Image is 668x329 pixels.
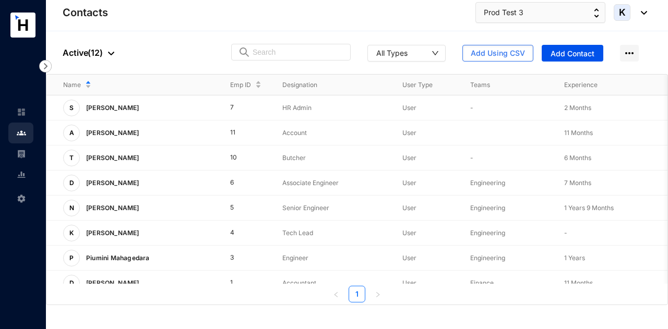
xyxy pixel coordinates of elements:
span: User [402,179,416,187]
td: 4 [213,221,266,246]
p: Account [282,128,386,138]
p: Piumini Mahagedara [80,250,154,266]
li: Contacts [8,123,33,143]
p: - [470,103,547,113]
p: Engineering [470,203,547,213]
span: Name [63,80,81,90]
img: home-unselected.a29eae3204392db15eaf.svg [17,107,26,117]
li: Next Page [369,286,386,302]
th: Teams [454,75,547,95]
span: S [69,105,74,111]
p: Accountant [282,278,386,288]
p: Engineering [470,228,547,238]
a: 1 [349,286,365,302]
span: - [564,229,567,237]
th: Experience [547,75,641,95]
button: left [328,286,344,302]
span: 11 Months [564,129,593,137]
th: User Type [386,75,454,95]
p: Contacts [63,5,108,20]
img: dropdown-black.8e83cc76930a90b1a4fdb6d089b7bf3a.svg [108,52,114,55]
p: [PERSON_NAME] [80,100,144,116]
span: down [432,50,439,57]
span: D [69,280,74,286]
li: Payroll [8,143,33,164]
td: 5 [213,196,266,221]
p: [PERSON_NAME] [80,275,144,291]
span: 11 Months [564,279,593,287]
span: 2 Months [564,104,591,112]
span: 1 Years 9 Months [564,204,614,212]
p: Butcher [282,153,386,163]
p: Senior Engineer [282,203,386,213]
span: Emp ID [230,80,251,90]
img: up-down-arrow.74152d26bf9780fbf563ca9c90304185.svg [594,8,599,18]
span: User [402,279,416,287]
button: Prod Test 3 [475,2,605,23]
img: people.b0bd17028ad2877b116a.svg [17,128,26,138]
p: [PERSON_NAME] [80,175,144,191]
li: Previous Page [328,286,344,302]
span: 6 Months [564,154,591,162]
p: Associate Engineer [282,178,386,188]
button: right [369,286,386,302]
span: Add Using CSV [471,48,525,58]
th: Designation [266,75,386,95]
img: nav-icon-right.af6afadce00d159da59955279c43614e.svg [39,60,52,72]
span: D [69,180,74,186]
td: 3 [213,246,266,271]
td: 11 [213,120,266,145]
span: right [375,291,381,298]
span: K [69,230,74,236]
img: dropdown-black.8e83cc76930a90b1a4fdb6d089b7bf3a.svg [636,11,647,15]
span: N [69,205,74,211]
img: payroll-unselected.b590312f920e76f0c668.svg [17,149,26,159]
td: 6 [213,170,266,196]
span: P [69,255,74,261]
span: T [69,155,74,161]
div: All Types [376,47,408,58]
span: User [402,129,416,137]
span: 7 Months [564,179,591,187]
p: [PERSON_NAME] [80,150,144,166]
span: A [69,130,74,136]
img: settings-unselected.1febfda315e6e19643a1.svg [17,194,26,203]
td: 10 [213,145,266,170]
input: Search [253,44,344,60]
span: User [402,154,416,162]
li: Reports [8,164,33,185]
img: report-unselected.e6a6b4230fc7da01f883.svg [17,170,26,179]
th: Emp ID [213,75,266,95]
span: User [402,204,416,212]
p: Active ( 12 ) [63,46,114,59]
p: [PERSON_NAME] [80,225,144,241]
p: [PERSON_NAME] [80,125,144,141]
button: All Types [367,45,446,62]
p: Engineer [282,253,386,263]
span: Prod Test 3 [484,7,523,18]
p: [PERSON_NAME] [80,200,144,216]
td: 7 [213,95,266,120]
span: User [402,104,416,112]
span: User [402,229,416,237]
p: Engineering [470,253,547,263]
p: Engineering [470,178,547,188]
span: Add Contact [551,48,594,59]
li: Home [8,102,33,123]
p: HR Admin [282,103,386,113]
p: - [470,153,547,163]
span: User [402,254,416,262]
img: more-horizontal.eedb2faff8778e1aceccc67cc90ae3cb.svg [620,45,639,62]
button: Add Contact [542,45,603,62]
span: 1 Years [564,254,585,262]
span: left [333,291,339,298]
li: 1 [349,286,365,302]
p: Finance [470,278,547,288]
span: K [619,8,626,17]
td: 1 [213,271,266,296]
button: Add Using CSV [462,45,533,62]
p: Tech Lead [282,228,386,238]
img: search.8ce656024d3affaeffe32e5b30621cb7.svg [238,47,250,57]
